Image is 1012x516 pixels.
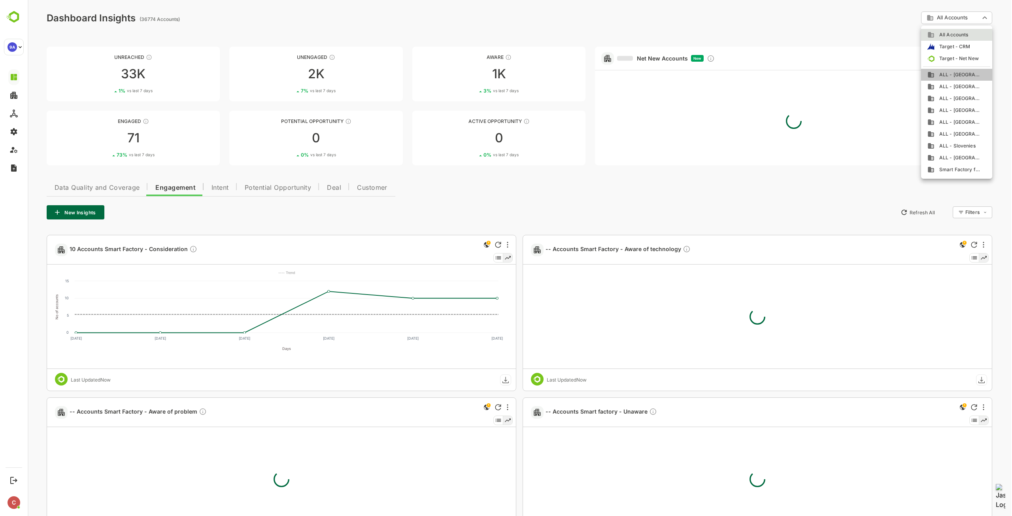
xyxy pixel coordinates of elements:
div: ALL - Belgium [900,71,958,78]
span: Target - Net New [907,55,951,62]
div: C [8,496,20,509]
div: Target - CRM [900,43,958,50]
span: ALL - Slovenies [907,142,948,149]
span: ALL - [GEOGRAPHIC_DATA] [907,119,953,126]
div: ALL - Netherlands [900,119,958,126]
div: Smart Factory funnel [900,166,958,173]
span: ALL - [GEOGRAPHIC_DATA] [907,130,953,138]
div: ALL - Spain [900,154,958,161]
span: ALL - [GEOGRAPHIC_DATA] [907,95,953,102]
span: ALL - [GEOGRAPHIC_DATA] [907,83,953,90]
img: BambooboxLogoMark.f1c84d78b4c51b1a7b5f700c9845e183.svg [4,9,24,25]
span: ALL - [GEOGRAPHIC_DATA] [907,107,953,114]
div: 9A [8,42,17,52]
span: ALL - [GEOGRAPHIC_DATA] [907,71,953,78]
div: Target - Net New [900,55,958,62]
div: ALL - France [900,107,958,114]
span: ALL - [GEOGRAPHIC_DATA] [907,154,953,161]
span: Smart Factory funnel [907,166,953,173]
button: Logout [8,475,19,486]
div: ALL - Brazil [900,83,958,90]
div: ALL - Denmark [900,95,958,102]
span: All Accounts [907,31,940,38]
div: ALL - Portugal [900,130,958,138]
span: Target - CRM [907,43,942,50]
div: All Accounts [900,31,958,38]
div: ALL - Slovenies [900,142,958,149]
